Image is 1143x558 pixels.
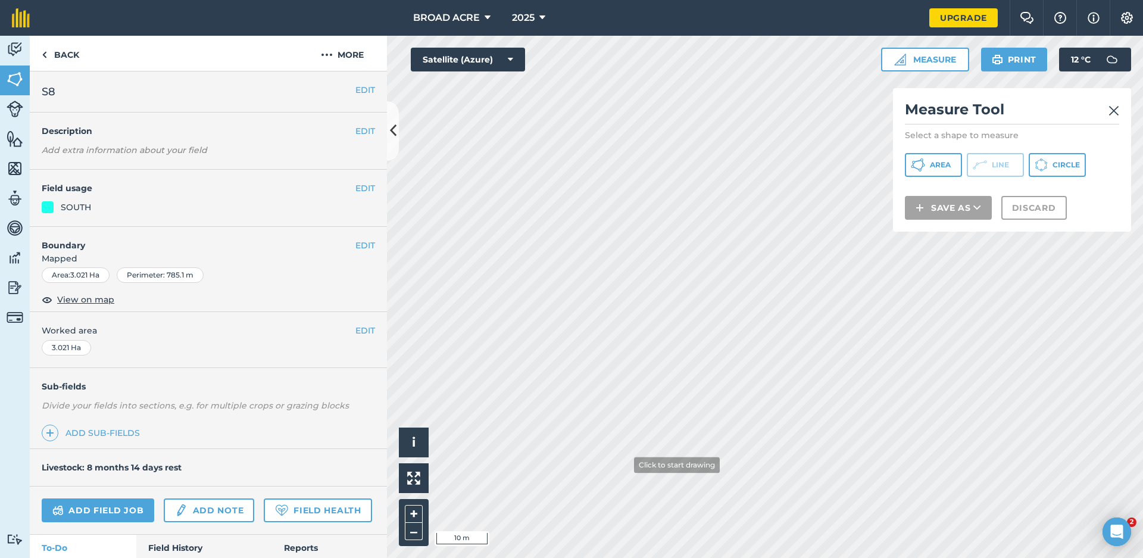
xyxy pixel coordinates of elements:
[413,11,480,25] span: BROAD ACRE
[42,83,55,100] span: S8
[7,70,23,88] img: svg+xml;base64,PHN2ZyB4bWxucz0iaHR0cDovL3d3dy53My5vcmcvMjAwMC9zdmciIHdpZHRoPSI1NiIgaGVpZ2h0PSI2MC...
[1103,518,1131,546] div: Open Intercom Messenger
[1100,48,1124,71] img: svg+xml;base64,PD94bWwgdmVyc2lvbj0iMS4wIiBlbmNvZGluZz0idXRmLTgiPz4KPCEtLSBHZW5lcmF0b3I6IEFkb2JlIE...
[1108,104,1119,118] img: svg+xml;base64,PHN2ZyB4bWxucz0iaHR0cDovL3d3dy53My5vcmcvMjAwMC9zdmciIHdpZHRoPSIyMiIgaGVpZ2h0PSIzMC...
[321,48,333,62] img: svg+xml;base64,PHN2ZyB4bWxucz0iaHR0cDovL3d3dy53My5vcmcvMjAwMC9zdmciIHdpZHRoPSIyMCIgaGVpZ2h0PSIyNC...
[399,428,429,457] button: i
[355,324,375,337] button: EDIT
[930,160,951,170] span: Area
[881,48,969,71] button: Measure
[405,505,423,523] button: +
[117,267,204,283] div: Perimeter : 785.1 m
[1053,12,1067,24] img: A question mark icon
[1127,518,1136,527] span: 2
[42,182,355,195] h4: Field usage
[12,8,30,27] img: fieldmargin Logo
[298,36,387,71] button: More
[967,153,1024,177] button: Line
[30,380,387,393] h4: Sub-fields
[1020,12,1034,24] img: Two speech bubbles overlapping with the left bubble in the forefront
[61,201,91,214] div: SOUTH
[46,426,54,440] img: svg+xml;base64,PHN2ZyB4bWxucz0iaHR0cDovL3d3dy53My5vcmcvMjAwMC9zdmciIHdpZHRoPSIxNCIgaGVpZ2h0PSIyNC...
[57,293,114,306] span: View on map
[355,182,375,195] button: EDIT
[355,83,375,96] button: EDIT
[42,267,110,283] div: Area : 3.021 Ha
[42,400,349,411] em: Divide your fields into sections, e.g. for multiple crops or grazing blocks
[512,11,535,25] span: 2025
[52,503,64,518] img: svg+xml;base64,PD94bWwgdmVyc2lvbj0iMS4wIiBlbmNvZGluZz0idXRmLTgiPz4KPCEtLSBHZW5lcmF0b3I6IEFkb2JlIE...
[1071,48,1091,71] span: 12 ° C
[894,54,906,66] img: Ruler icon
[42,292,114,307] button: View on map
[7,534,23,545] img: svg+xml;base64,PD94bWwgdmVyc2lvbj0iMS4wIiBlbmNvZGluZz0idXRmLTgiPz4KPCEtLSBHZW5lcmF0b3I6IEFkb2JlIE...
[30,252,387,265] span: Mapped
[1053,160,1080,170] span: Circle
[7,130,23,148] img: svg+xml;base64,PHN2ZyB4bWxucz0iaHR0cDovL3d3dy53My5vcmcvMjAwMC9zdmciIHdpZHRoPSI1NiIgaGVpZ2h0PSI2MC...
[42,48,47,62] img: svg+xml;base64,PHN2ZyB4bWxucz0iaHR0cDovL3d3dy53My5vcmcvMjAwMC9zdmciIHdpZHRoPSI5IiBoZWlnaHQ9IjI0Ii...
[42,498,154,522] a: Add field job
[916,201,924,215] img: svg+xml;base64,PHN2ZyB4bWxucz0iaHR0cDovL3d3dy53My5vcmcvMjAwMC9zdmciIHdpZHRoPSIxNCIgaGVpZ2h0PSIyNC...
[407,472,420,485] img: Four arrows, one pointing top left, one top right, one bottom right and the last bottom left
[7,279,23,297] img: svg+xml;base64,PD94bWwgdmVyc2lvbj0iMS4wIiBlbmNvZGluZz0idXRmLTgiPz4KPCEtLSBHZW5lcmF0b3I6IEFkb2JlIE...
[7,160,23,177] img: svg+xml;base64,PHN2ZyB4bWxucz0iaHR0cDovL3d3dy53My5vcmcvMjAwMC9zdmciIHdpZHRoPSI1NiIgaGVpZ2h0PSI2MC...
[412,435,416,450] span: i
[1059,48,1131,71] button: 12 °C
[30,36,91,71] a: Back
[42,124,375,138] h4: Description
[411,48,525,71] button: Satellite (Azure)
[7,219,23,237] img: svg+xml;base64,PD94bWwgdmVyc2lvbj0iMS4wIiBlbmNvZGluZz0idXRmLTgiPz4KPCEtLSBHZW5lcmF0b3I6IEFkb2JlIE...
[264,498,371,522] a: Field Health
[905,129,1119,141] p: Select a shape to measure
[905,153,962,177] button: Area
[30,227,355,252] h4: Boundary
[905,100,1119,124] h2: Measure Tool
[7,189,23,207] img: svg+xml;base64,PD94bWwgdmVyc2lvbj0iMS4wIiBlbmNvZGluZz0idXRmLTgiPz4KPCEtLSBHZW5lcmF0b3I6IEFkb2JlIE...
[1120,12,1134,24] img: A cog icon
[1029,153,1086,177] button: Circle
[634,457,720,473] div: Click to start drawing
[42,340,91,356] div: 3.021 Ha
[42,324,375,337] span: Worked area
[405,523,423,540] button: –
[992,160,1009,170] span: Line
[164,498,254,522] a: Add note
[7,101,23,117] img: svg+xml;base64,PD94bWwgdmVyc2lvbj0iMS4wIiBlbmNvZGluZz0idXRmLTgiPz4KPCEtLSBHZW5lcmF0b3I6IEFkb2JlIE...
[905,196,992,220] button: Save as
[929,8,998,27] a: Upgrade
[7,40,23,58] img: svg+xml;base64,PD94bWwgdmVyc2lvbj0iMS4wIiBlbmNvZGluZz0idXRmLTgiPz4KPCEtLSBHZW5lcmF0b3I6IEFkb2JlIE...
[42,145,207,155] em: Add extra information about your field
[355,124,375,138] button: EDIT
[42,425,145,441] a: Add sub-fields
[981,48,1048,71] button: Print
[42,292,52,307] img: svg+xml;base64,PHN2ZyB4bWxucz0iaHR0cDovL3d3dy53My5vcmcvMjAwMC9zdmciIHdpZHRoPSIxOCIgaGVpZ2h0PSIyNC...
[7,249,23,267] img: svg+xml;base64,PD94bWwgdmVyc2lvbj0iMS4wIiBlbmNvZGluZz0idXRmLTgiPz4KPCEtLSBHZW5lcmF0b3I6IEFkb2JlIE...
[42,462,182,473] h4: Livestock: 8 months 14 days rest
[992,52,1003,67] img: svg+xml;base64,PHN2ZyB4bWxucz0iaHR0cDovL3d3dy53My5vcmcvMjAwMC9zdmciIHdpZHRoPSIxOSIgaGVpZ2h0PSIyNC...
[355,239,375,252] button: EDIT
[7,309,23,326] img: svg+xml;base64,PD94bWwgdmVyc2lvbj0iMS4wIiBlbmNvZGluZz0idXRmLTgiPz4KPCEtLSBHZW5lcmF0b3I6IEFkb2JlIE...
[1001,196,1067,220] button: Discard
[174,503,188,518] img: svg+xml;base64,PD94bWwgdmVyc2lvbj0iMS4wIiBlbmNvZGluZz0idXRmLTgiPz4KPCEtLSBHZW5lcmF0b3I6IEFkb2JlIE...
[1088,11,1100,25] img: svg+xml;base64,PHN2ZyB4bWxucz0iaHR0cDovL3d3dy53My5vcmcvMjAwMC9zdmciIHdpZHRoPSIxNyIgaGVpZ2h0PSIxNy...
